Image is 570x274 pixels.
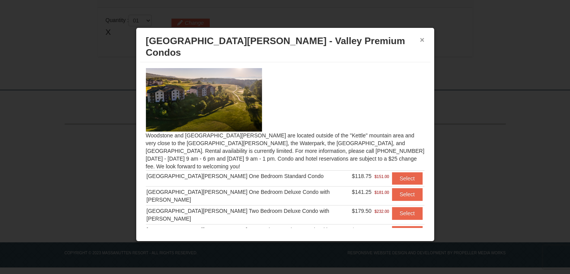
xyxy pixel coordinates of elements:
[392,172,423,185] button: Select
[147,207,351,223] div: [GEOGRAPHIC_DATA][PERSON_NAME] Two Bedroom Deluxe Condo with [PERSON_NAME]
[147,172,351,180] div: [GEOGRAPHIC_DATA][PERSON_NAME] One Bedroom Standard Condo
[140,62,430,228] div: Woodstone and [GEOGRAPHIC_DATA][PERSON_NAME] are located outside of the "Kettle" mountain area an...
[392,188,423,200] button: Select
[375,188,389,196] span: $181.00
[147,188,351,204] div: [GEOGRAPHIC_DATA][PERSON_NAME] One Bedroom Deluxe Condo with [PERSON_NAME]
[147,226,351,241] div: [GEOGRAPHIC_DATA][PERSON_NAME] Two Bedroom Deluxe Condo with [PERSON_NAME]*
[352,189,371,195] span: $141.25
[392,207,423,219] button: Select
[375,173,389,180] span: $151.00
[352,173,371,179] span: $118.75
[392,226,423,238] button: Select
[146,36,405,58] span: [GEOGRAPHIC_DATA][PERSON_NAME] - Valley Premium Condos
[420,36,425,44] button: ×
[146,68,262,132] img: 19219041-4-ec11c166.jpg
[375,226,389,234] span: $232.00
[352,227,371,233] span: $179.50
[352,208,371,214] span: $179.50
[375,207,389,215] span: $232.00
